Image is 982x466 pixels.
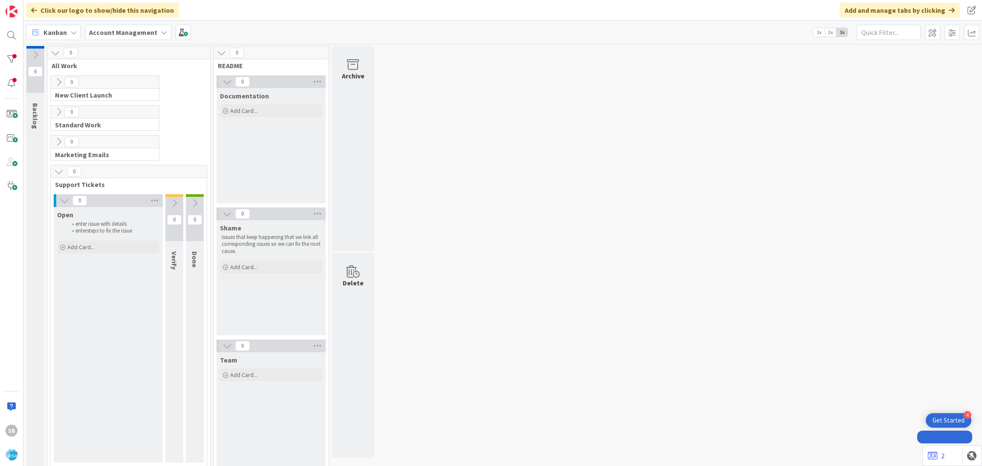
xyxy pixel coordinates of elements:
span: Done [191,251,199,268]
li: enter [67,227,158,234]
span: 0 [235,77,250,87]
span: 6 [28,66,43,77]
div: Add and manage tabs by clicking [840,3,960,18]
span: 0 [72,196,87,206]
span: Support Tickets [55,180,196,189]
span: Backlog [31,103,40,129]
div: Get Started [933,416,965,425]
span: steps to fix the issue [87,227,132,234]
span: 0 [64,48,78,58]
span: 0 [64,137,79,147]
span: Shame [220,224,241,232]
span: Open [57,210,73,219]
span: 0 [64,107,79,117]
span: 2x [825,28,836,37]
span: Add Card... [67,243,95,251]
input: Quick Filter... [857,25,921,40]
span: All Work [52,61,199,70]
span: New Client Launch [55,91,148,99]
span: Kanban [43,27,67,37]
img: avatar [6,449,17,460]
span: 3x [836,28,848,37]
span: 0 [64,77,79,87]
div: 4 [964,411,971,419]
b: Account Management [89,28,157,37]
div: Open Get Started checklist, remaining modules: 4 [926,413,971,428]
span: Team [220,356,237,364]
span: 0 [230,48,244,58]
p: Issues that keep happening that we link all corresponding issues so we can fix the root cause. [222,234,321,255]
span: 0 [235,209,250,219]
div: Delete [343,278,364,288]
span: Verify [170,251,179,270]
div: Click our logo to show/hide this navigation [26,3,179,18]
span: 1x [813,28,825,37]
span: 0 [67,167,81,177]
div: Archive [342,71,364,81]
a: 2 [928,451,944,461]
span: README [218,61,318,70]
span: Standard Work [55,121,148,129]
span: Add Card... [230,107,257,115]
span: 0 [167,215,182,225]
img: Visit kanbanzone.com [6,6,17,17]
span: 0 [235,341,250,351]
span: Marketing Emails [55,150,148,159]
div: SB [6,425,17,437]
span: Add Card... [230,371,257,379]
span: 0 [188,215,202,225]
span: Add Card... [230,263,257,271]
li: enter issue with details [67,221,158,227]
span: Documentation [220,92,269,100]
